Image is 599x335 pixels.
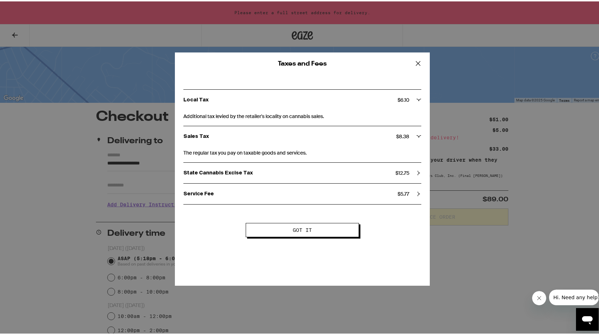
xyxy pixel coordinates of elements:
iframe: Close message [532,290,546,304]
button: Got it [246,222,359,236]
p: Service Fee [183,189,398,196]
span: The regular tax you pay on taxable goods and services. [183,145,421,155]
span: $ 8.38 [396,132,409,138]
p: Sales Tax [183,132,396,138]
p: Local Tax [183,95,398,102]
iframe: Message from company [549,288,599,304]
iframe: Button to launch messaging window [576,307,599,329]
h2: Taxes and Fees [198,59,407,66]
span: $ 6.10 [398,95,409,102]
span: Hi. Need any help? [4,5,51,11]
span: Additional tax levied by the retailer's locality on cannabis sales. [183,109,421,119]
span: $ 12.75 [395,168,409,175]
span: $ 5.77 [398,189,409,196]
p: State Cannabis Excise Tax [183,168,395,175]
span: Got it [293,226,312,231]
